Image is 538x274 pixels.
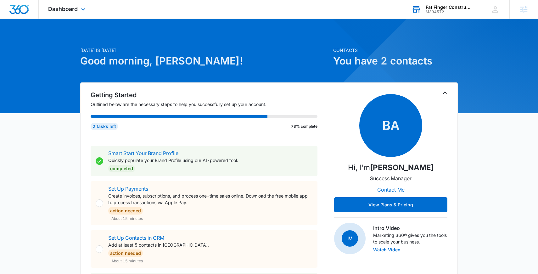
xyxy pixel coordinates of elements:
div: Action Needed [108,249,143,257]
a: Set Up Payments [108,186,148,192]
h2: Getting Started [91,90,325,100]
span: BA [359,94,422,157]
p: Add at least 5 contacts in [GEOGRAPHIC_DATA]. [108,242,209,248]
p: Hi, I'm [348,162,434,173]
p: Create invoices, subscriptions, and process one-time sales online. Download the free mobile app t... [108,193,312,206]
p: Success Manager [370,175,412,182]
p: Outlined below are the necessary steps to help you successfully set up your account. [91,101,325,108]
div: Action Needed [108,207,143,215]
a: Smart Start Your Brand Profile [108,150,178,156]
span: IV [342,230,358,247]
p: Contacts [333,47,458,53]
div: Completed [108,165,135,172]
p: Quickly populate your Brand Profile using our AI-powered tool. [108,157,238,164]
span: About 15 minutes [111,258,143,264]
div: account id [426,10,472,14]
h3: Intro Video [373,224,447,232]
div: account name [426,5,472,10]
span: About 15 minutes [111,216,143,221]
h1: Good morning, [PERSON_NAME]! [80,53,329,69]
p: Marketing 360® gives you the tools to scale your business. [373,232,447,245]
button: Contact Me [371,182,411,197]
button: View Plans & Pricing [334,197,447,212]
span: Dashboard [48,6,78,12]
a: Set Up Contacts in CRM [108,235,164,241]
strong: [PERSON_NAME] [370,163,434,172]
p: [DATE] is [DATE] [80,47,329,53]
h1: You have 2 contacts [333,53,458,69]
button: Toggle Collapse [441,89,449,97]
button: Watch Video [373,248,401,252]
div: 2 tasks left [91,123,118,130]
p: 78% complete [291,124,317,129]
